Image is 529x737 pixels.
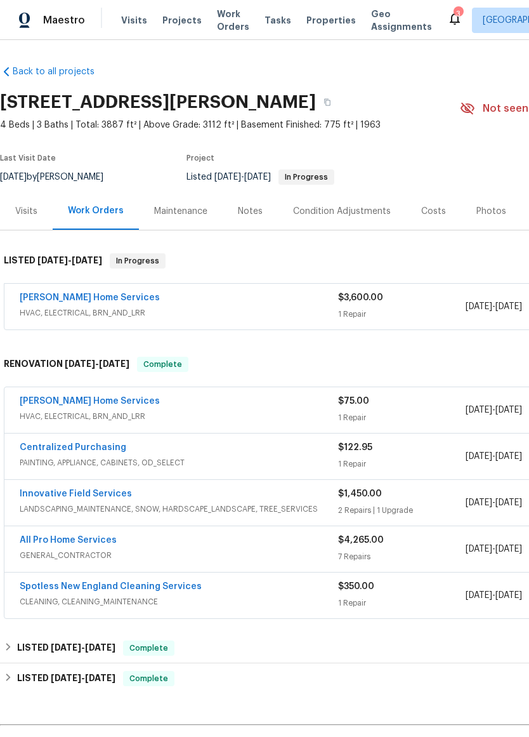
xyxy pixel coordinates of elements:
span: Complete [124,672,173,685]
span: Geo Assignments [371,8,432,33]
span: [DATE] [37,256,68,265]
span: [DATE] [466,452,492,461]
span: CLEANING, CLEANING_MAINTENANCE [20,595,338,608]
span: - [37,256,102,265]
div: 1 Repair [338,458,466,470]
span: - [466,543,522,555]
span: $4,265.00 [338,536,384,545]
span: [DATE] [495,545,522,554]
span: Properties [306,14,356,27]
span: [DATE] [466,545,492,554]
span: HVAC, ELECTRICAL, BRN_AND_LRR [20,307,338,319]
h6: LISTED [17,671,115,686]
span: Visits [121,14,147,27]
span: $3,600.00 [338,293,383,302]
span: Work Orders [217,8,249,33]
span: [DATE] [99,359,129,368]
span: Tasks [264,16,291,25]
span: [DATE] [495,406,522,415]
span: Maestro [43,14,85,27]
div: 3 [454,8,462,20]
span: - [466,300,522,313]
div: Work Orders [68,204,124,217]
span: [DATE] [85,643,115,652]
span: $1,450.00 [338,489,382,498]
div: 1 Repair [338,308,466,321]
h6: RENOVATION [4,357,129,372]
h6: LISTED [4,253,102,269]
span: $350.00 [338,582,374,591]
span: [DATE] [495,498,522,507]
a: Centralized Purchasing [20,443,126,452]
span: LANDSCAPING_MAINTENANCE, SNOW, HARDSCAPE_LANDSCAPE, TREE_SERVICES [20,503,338,515]
span: - [466,450,522,463]
span: [DATE] [466,498,492,507]
span: [DATE] [466,591,492,600]
span: [DATE] [214,173,241,182]
span: [DATE] [51,674,81,682]
h6: LISTED [17,641,115,656]
div: Photos [476,205,506,218]
span: In Progress [280,173,333,181]
div: Notes [238,205,263,218]
span: [DATE] [495,591,522,600]
span: Complete [138,358,187,371]
div: 1 Repair [338,597,466,609]
div: 1 Repair [338,411,466,424]
span: - [466,496,522,509]
span: [DATE] [244,173,271,182]
a: All Pro Home Services [20,536,117,545]
div: Visits [15,205,37,218]
span: [DATE] [495,302,522,311]
span: [DATE] [466,302,492,311]
span: HVAC, ELECTRICAL, BRN_AND_LRR [20,410,338,423]
span: - [51,643,115,652]
span: In Progress [111,255,164,267]
span: [DATE] [51,643,81,652]
span: Listed [186,173,334,182]
a: Spotless New England Cleaning Services [20,582,202,591]
span: [DATE] [65,359,95,368]
a: [PERSON_NAME] Home Services [20,397,160,406]
span: [DATE] [85,674,115,682]
span: - [466,404,522,416]
span: [DATE] [466,406,492,415]
button: Copy Address [316,91,339,114]
span: $122.95 [338,443,372,452]
div: 7 Repairs [338,550,466,563]
a: Innovative Field Services [20,489,132,498]
div: Condition Adjustments [293,205,391,218]
span: - [65,359,129,368]
div: 2 Repairs | 1 Upgrade [338,504,466,517]
div: Costs [421,205,446,218]
span: PAINTING, APPLIANCE, CABINETS, OD_SELECT [20,456,338,469]
span: - [51,674,115,682]
span: [DATE] [495,452,522,461]
span: GENERAL_CONTRACTOR [20,549,338,562]
span: [DATE] [72,256,102,265]
span: Complete [124,642,173,654]
span: Projects [162,14,202,27]
div: Maintenance [154,205,207,218]
span: - [466,589,522,602]
span: Project [186,154,214,162]
span: - [214,173,271,182]
a: [PERSON_NAME] Home Services [20,293,160,302]
span: $75.00 [338,397,369,406]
